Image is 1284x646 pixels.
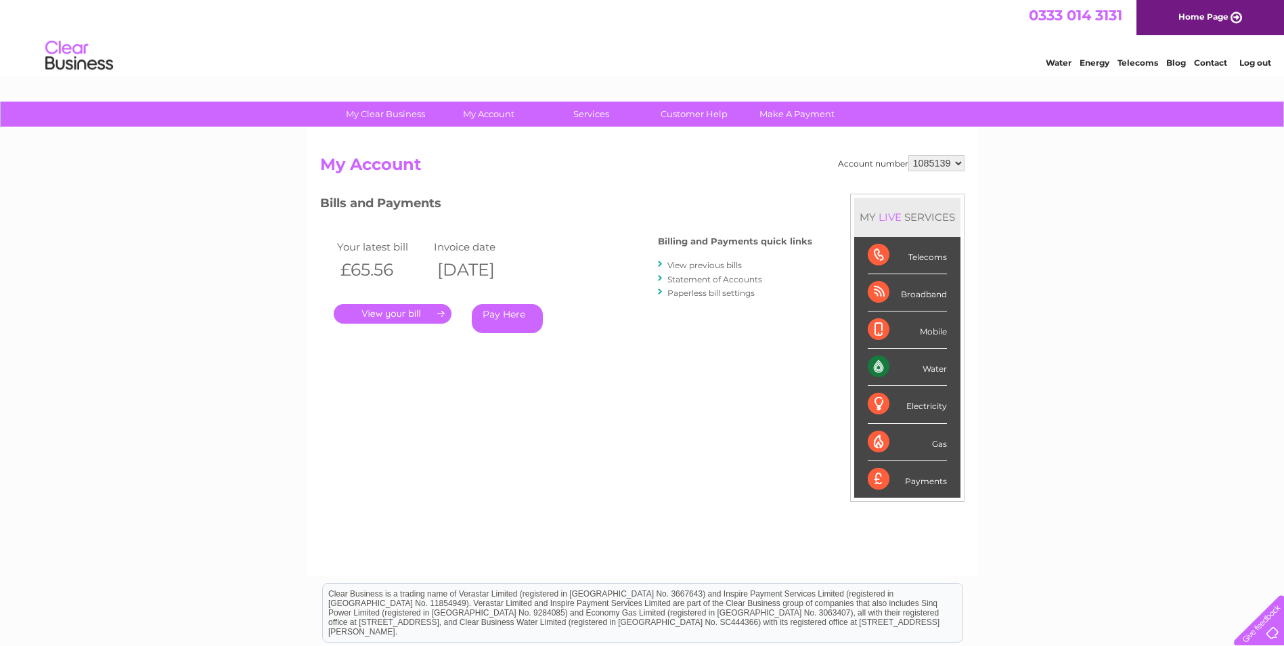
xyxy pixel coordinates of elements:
[868,349,947,386] div: Water
[868,237,947,274] div: Telecoms
[320,194,812,217] h3: Bills and Payments
[1239,58,1271,68] a: Log out
[638,102,750,127] a: Customer Help
[868,311,947,349] div: Mobile
[1194,58,1227,68] a: Contact
[667,288,755,298] a: Paperless bill settings
[667,274,762,284] a: Statement of Accounts
[45,35,114,77] img: logo.png
[334,256,431,284] th: £65.56
[868,424,947,461] div: Gas
[472,304,543,333] a: Pay Here
[868,461,947,498] div: Payments
[1046,58,1071,68] a: Water
[868,386,947,423] div: Electricity
[330,102,441,127] a: My Clear Business
[430,238,528,256] td: Invoice date
[1029,7,1122,24] a: 0333 014 3131
[430,256,528,284] th: [DATE]
[868,274,947,311] div: Broadband
[1117,58,1158,68] a: Telecoms
[334,304,451,324] a: .
[334,238,431,256] td: Your latest bill
[741,102,853,127] a: Make A Payment
[323,7,962,66] div: Clear Business is a trading name of Verastar Limited (registered in [GEOGRAPHIC_DATA] No. 3667643...
[433,102,544,127] a: My Account
[667,260,742,270] a: View previous bills
[658,236,812,246] h4: Billing and Payments quick links
[1166,58,1186,68] a: Blog
[854,198,960,236] div: MY SERVICES
[1080,58,1109,68] a: Energy
[838,155,965,171] div: Account number
[320,155,965,181] h2: My Account
[535,102,647,127] a: Services
[876,211,904,223] div: LIVE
